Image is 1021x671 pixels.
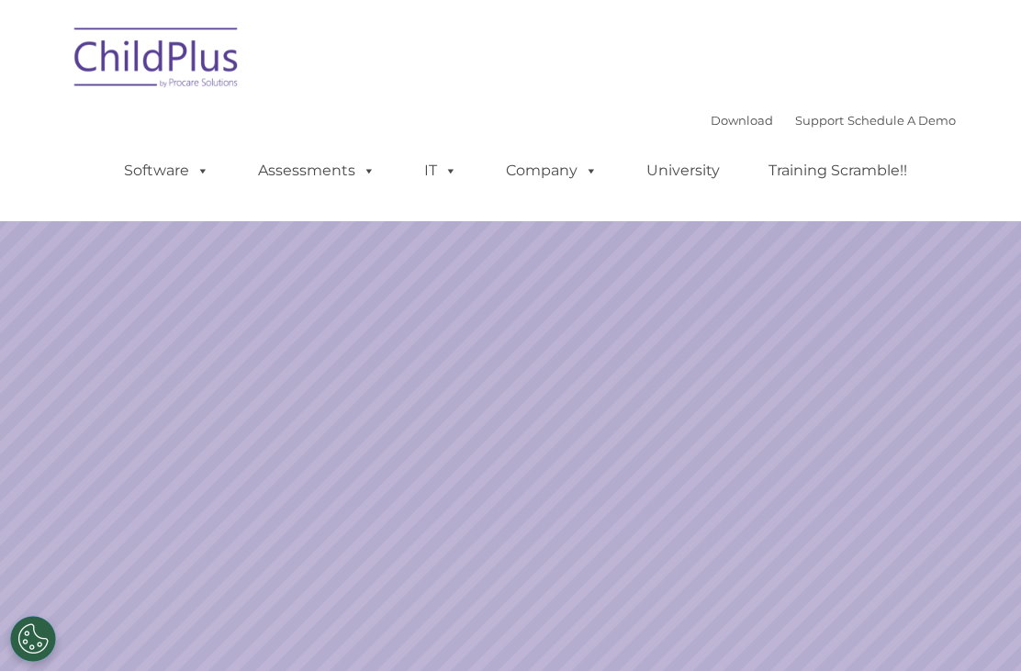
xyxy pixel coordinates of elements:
[628,152,738,189] a: University
[795,113,844,128] a: Support
[65,15,249,106] img: ChildPlus by Procare Solutions
[240,152,394,189] a: Assessments
[106,152,228,189] a: Software
[488,152,616,189] a: Company
[10,616,56,662] button: Cookies Settings
[750,152,926,189] a: Training Scramble!!
[711,113,773,128] a: Download
[406,152,476,189] a: IT
[847,113,956,128] a: Schedule A Demo
[711,113,956,128] font: |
